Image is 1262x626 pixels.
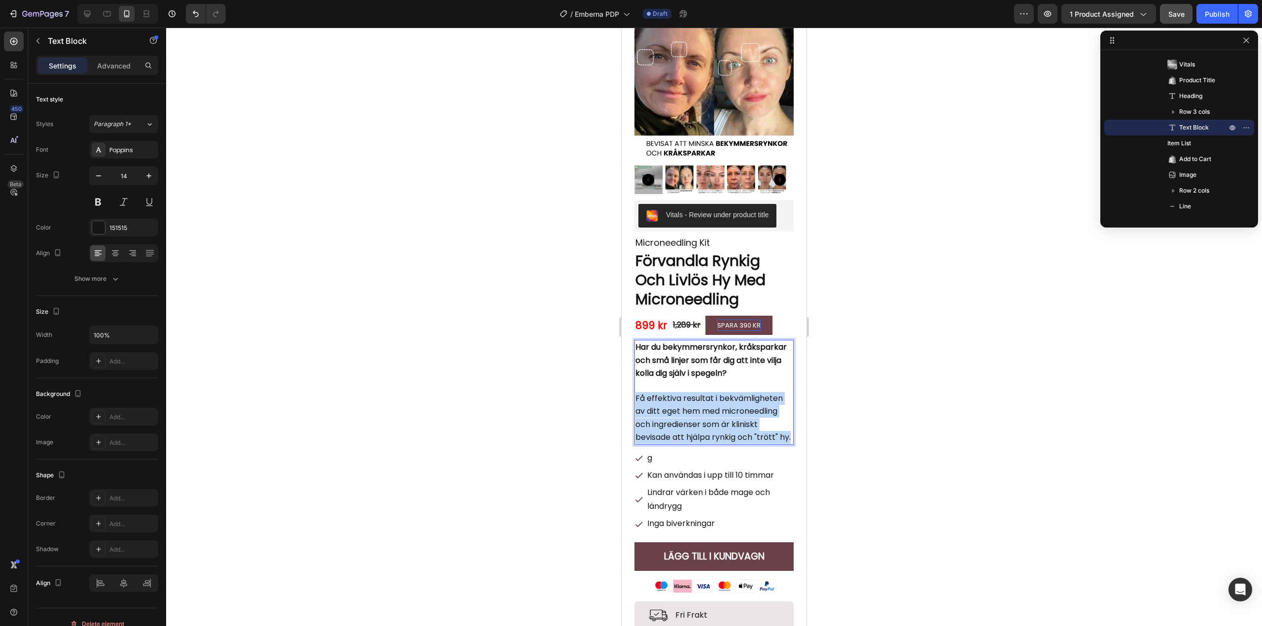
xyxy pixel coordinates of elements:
[90,326,158,344] input: Auto
[1167,60,1177,69] img: Vitals
[570,9,573,19] span: /
[1070,9,1134,19] span: 1 product assigned
[36,494,55,502] div: Border
[1179,170,1196,180] span: Image
[36,223,51,232] div: Color
[36,357,59,365] div: Padding
[36,412,51,421] div: Color
[36,247,64,260] div: Align
[109,438,156,447] div: Add...
[48,35,132,47] p: Text Block
[1168,10,1185,18] span: Save
[89,115,158,133] button: Paragraph 1*
[36,469,68,482] div: Shape
[109,413,156,422] div: Add...
[1179,123,1209,132] span: Text Block
[36,120,53,129] div: Styles
[36,545,59,554] div: Shadow
[36,519,56,528] div: Corner
[36,305,62,319] div: Size
[109,494,156,503] div: Add...
[9,105,24,113] div: 450
[186,4,226,24] div: Undo/Redo
[1179,91,1202,101] span: Heading
[1179,154,1211,164] span: Add to Cart
[36,330,52,339] div: Width
[622,28,806,626] iframe: Design area
[36,577,64,590] div: Align
[36,95,63,104] div: Text style
[74,274,120,284] div: Show more
[1179,201,1191,211] span: Line
[109,357,156,366] div: Add...
[49,61,76,71] p: Settings
[1061,4,1156,24] button: 1 product assigned
[36,270,158,288] button: Show more
[1228,578,1252,601] div: Open Intercom Messenger
[575,9,619,19] span: Emberna PDP
[1179,107,1210,117] span: Row 3 cols
[109,545,156,554] div: Add...
[4,4,73,24] button: 7
[1160,4,1192,24] button: Save
[1179,60,1195,69] span: Vitals
[1179,186,1209,196] span: Row 2 cols
[653,9,667,18] span: Draft
[36,145,48,154] div: Font
[1179,75,1215,85] span: Product Title
[1196,4,1238,24] button: Publish
[65,8,69,20] p: 7
[1167,138,1191,148] span: Item List
[7,180,24,188] div: Beta
[36,169,62,182] div: Size
[36,388,84,401] div: Background
[109,224,156,232] div: 151515
[97,61,131,71] p: Advanced
[109,520,156,528] div: Add...
[1205,9,1229,19] div: Publish
[94,120,131,129] span: Paragraph 1*
[109,146,156,155] div: Poppins
[36,438,53,447] div: Image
